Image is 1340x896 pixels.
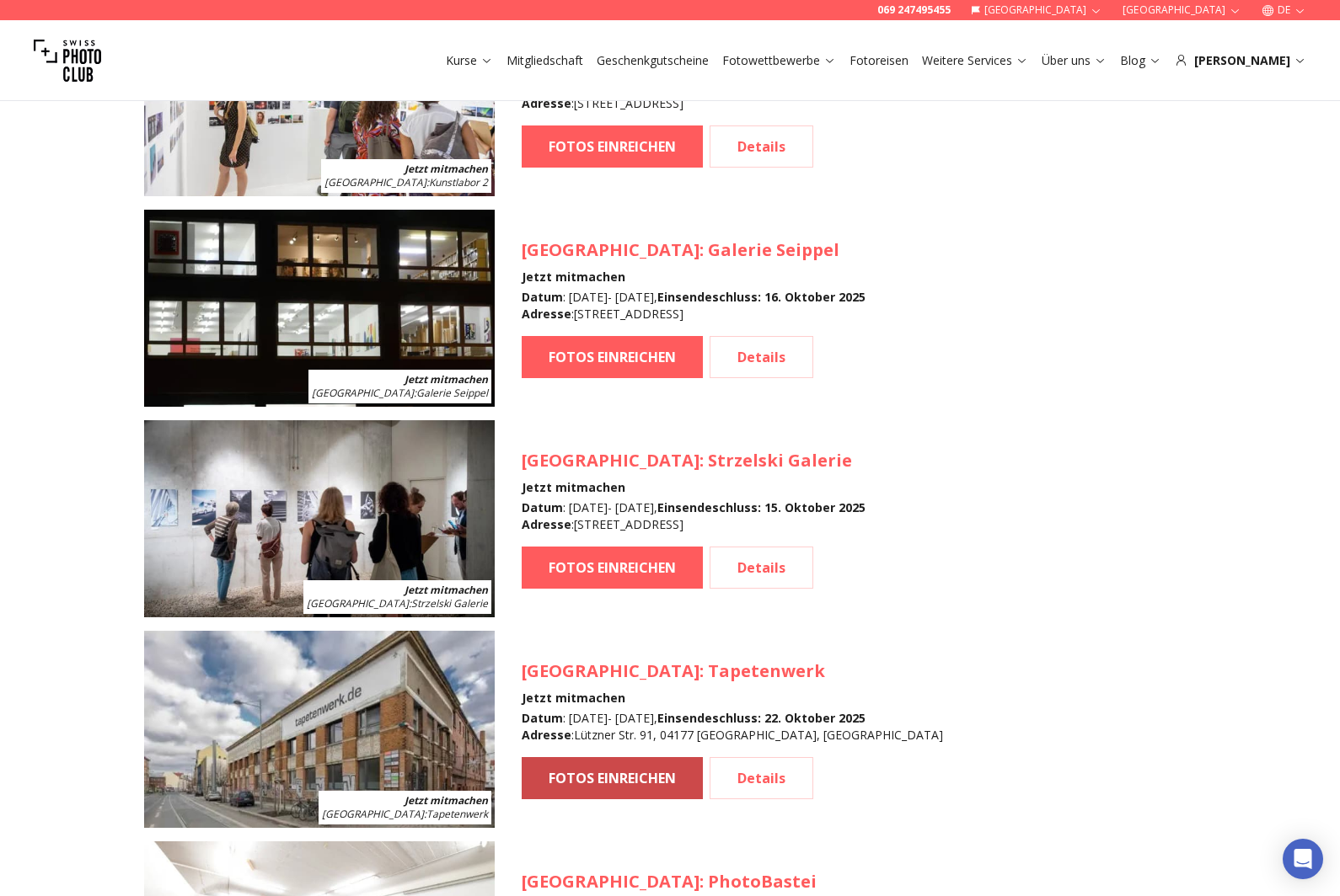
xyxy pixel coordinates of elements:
span: : Galerie Seippel [312,386,488,400]
b: Datum [522,499,563,515]
div: Open Intercom Messenger [1283,839,1323,879]
a: FOTOS EINREICHEN [522,547,703,589]
span: [GEOGRAPHIC_DATA] [307,596,409,611]
button: Über uns [1035,49,1113,72]
a: Fotowettbewerbe [722,52,836,69]
button: Weitere Services [915,49,1035,72]
span: : Tapetenwerk [322,807,488,821]
h4: Jetzt mitmachen [522,269,866,285]
h3: : PhotoBastei [522,870,995,893]
a: Details [710,125,813,168]
div: [PERSON_NAME] [1175,52,1306,69]
a: Kurse [446,52,493,69]
a: Details [710,757,813,799]
span: : Strzelski Galerie [307,596,488,611]
a: FOTOS EINREICHEN [522,125,703,168]
h4: Jetzt mitmachen [522,690,943,707]
a: FOTOS EINREICHEN [522,336,703,378]
a: 069 247495455 [877,3,951,17]
h3: : Strzelski Galerie [522,449,866,472]
b: Adresse [522,727,571,743]
h4: Jetzt mitmachen [522,479,866,496]
a: Mitgliedschaft [507,52,583,69]
b: Adresse [522,516,571,532]
button: Mitgliedschaft [500,49,590,72]
b: Jetzt mitmachen [405,162,488,176]
a: FOTOS EINREICHEN [522,757,703,799]
a: Über uns [1042,52,1107,69]
button: Geschenkgutscheine [590,49,716,72]
b: Einsendeschluss : 15. Oktober 2025 [657,499,866,515]
a: Fotoreisen [850,52,909,69]
h3: : Tapetenwerk [522,659,943,683]
span: [GEOGRAPHIC_DATA] [322,807,424,821]
b: Einsendeschluss : 22. Oktober 2025 [657,710,866,726]
b: Adresse [522,95,571,111]
img: SPC Photo Awards STUTTGART November 2025 [144,420,495,617]
span: [GEOGRAPHIC_DATA] [522,449,699,472]
b: Datum [522,710,563,726]
div: : [DATE] - [DATE] , : [STREET_ADDRESS] [522,289,866,323]
b: Adresse [522,306,571,322]
button: Fotoreisen [843,49,915,72]
a: Details [710,547,813,589]
span: : Kunstlabor 2 [324,175,488,189]
b: Jetzt mitmachen [405,372,488,387]
div: : [DATE] - [DATE] , : Lützner Str. 91, 04177 [GEOGRAPHIC_DATA], [GEOGRAPHIC_DATA] [522,710,943,744]
b: Einsendeschluss : 16. Oktober 2025 [657,289,866,305]
img: SPC Photo Awards LEIPZIG November 2025 [144,631,495,828]
b: Datum [522,289,563,305]
span: [GEOGRAPHIC_DATA] [522,238,699,261]
h3: : Galerie Seippel [522,238,866,262]
button: Blog [1113,49,1168,72]
b: Jetzt mitmachen [405,793,488,808]
span: [GEOGRAPHIC_DATA] [324,175,426,189]
a: Geschenkgutscheine [597,52,709,69]
b: Jetzt mitmachen [405,583,488,597]
span: [GEOGRAPHIC_DATA] [522,659,699,682]
button: Kurse [439,49,500,72]
a: Weitere Services [922,52,1028,69]
span: [GEOGRAPHIC_DATA] [312,386,414,400]
img: SPC Photo Awards KÖLN November 2025 [144,210,495,407]
img: Swiss photo club [34,27,101,94]
button: Fotowettbewerbe [716,49,843,72]
span: [GEOGRAPHIC_DATA] [522,870,699,893]
a: Details [710,336,813,378]
a: Blog [1120,52,1161,69]
div: : [DATE] - [DATE] , : [STREET_ADDRESS] [522,499,866,533]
